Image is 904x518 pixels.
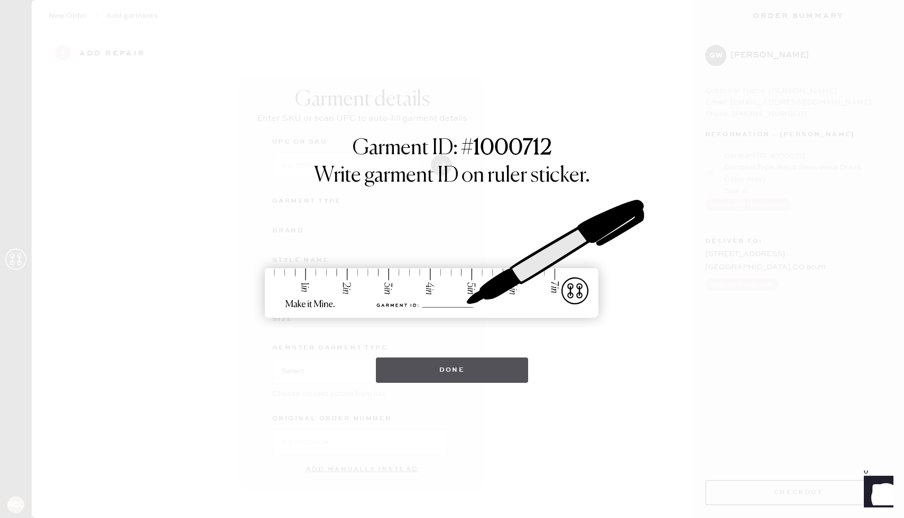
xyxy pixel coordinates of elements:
[473,138,551,159] strong: 1000712
[376,357,529,383] button: Done
[254,173,650,347] img: ruler-sticker-sharpie.svg
[854,470,899,516] iframe: Front Chat
[353,136,551,163] h1: Garment ID: #
[314,163,590,189] h1: Write garment ID on ruler sticker.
